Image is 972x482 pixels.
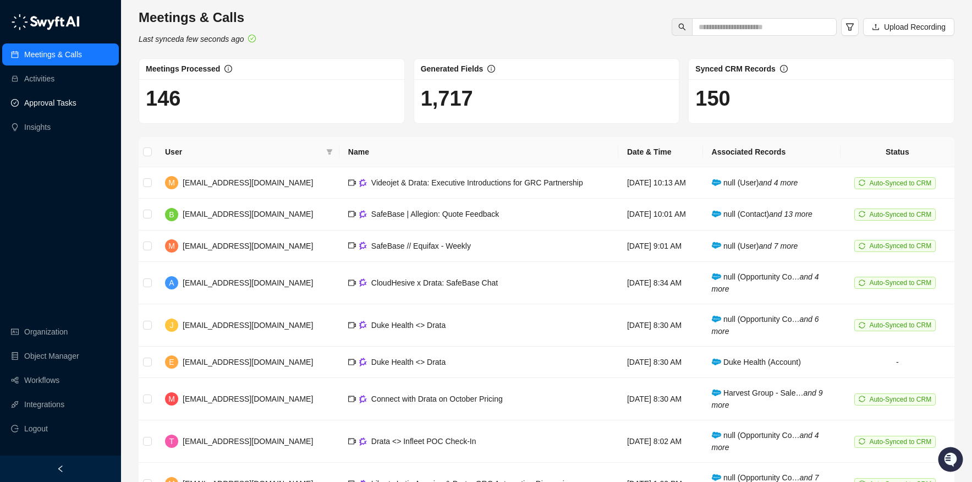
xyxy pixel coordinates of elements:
[872,23,880,31] span: upload
[618,137,703,167] th: Date & Time
[24,345,79,367] a: Object Manager
[168,393,175,405] span: M
[371,358,446,366] span: Duke Health <> Drata
[695,64,775,73] span: Synced CRM Records
[146,86,398,111] h1: 146
[45,150,89,169] a: 📶Status
[359,179,367,187] img: gong-Dwh8HbPa.png
[618,347,703,378] td: [DATE] 8:30 AM
[359,437,367,446] img: gong-Dwh8HbPa.png
[371,437,476,446] span: Drata <> Infleet POC Check-In
[618,304,703,347] td: [DATE] 8:30 AM
[712,388,823,409] span: Harvest Group - Sale…
[183,321,313,330] span: [EMAIL_ADDRESS][DOMAIN_NAME]
[859,322,865,328] span: sync
[618,199,703,230] td: [DATE] 10:01 AM
[371,278,498,287] span: CloudHesive x Drata: SafeBase Chat
[869,211,931,218] span: Auto-Synced to CRM
[359,210,367,218] img: gong-Dwh8HbPa.png
[712,315,819,336] i: and 6 more
[183,178,313,187] span: [EMAIL_ADDRESS][DOMAIN_NAME]
[759,178,798,187] i: and 4 more
[859,179,865,186] span: sync
[371,178,583,187] span: Videojet & Drata: Executive Introductions for GRC Partnership
[24,418,48,440] span: Logout
[841,137,954,167] th: Status
[859,280,865,286] span: sync
[24,92,76,114] a: Approval Tasks
[24,43,82,65] a: Meetings & Calls
[169,356,174,368] span: E
[869,396,931,403] span: Auto-Synced to CRM
[859,243,865,249] span: sync
[11,44,200,62] p: Welcome 👋
[348,210,356,218] span: video-camera
[712,431,819,452] i: and 4 more
[183,278,313,287] span: [EMAIL_ADDRESS][DOMAIN_NAME]
[348,358,356,366] span: video-camera
[712,210,812,218] span: null (Contact)
[22,154,41,165] span: Docs
[359,321,367,329] img: gong-Dwh8HbPa.png
[183,358,313,366] span: [EMAIL_ADDRESS][DOMAIN_NAME]
[869,279,931,287] span: Auto-Synced to CRM
[139,9,256,26] h3: Meetings & Calls
[24,369,59,391] a: Workflows
[169,435,174,447] span: T
[24,321,68,343] a: Organization
[618,420,703,463] td: [DATE] 8:02 AM
[884,21,946,33] span: Upload Recording
[11,100,31,119] img: 5124521997842_fc6d7dfcefe973c2e489_88.png
[371,395,503,403] span: Connect with Drata on October Pricing
[348,279,356,287] span: video-camera
[324,144,335,160] span: filter
[348,242,356,249] span: video-camera
[7,150,45,169] a: 📚Docs
[359,278,367,287] img: gong-Dwh8HbPa.png
[348,321,356,329] span: video-camera
[165,146,322,158] span: User
[421,64,484,73] span: Generated Fields
[869,438,931,446] span: Auto-Synced to CRM
[348,179,356,187] span: video-camera
[845,23,854,31] span: filter
[57,465,64,473] span: left
[759,242,798,250] i: and 7 more
[37,111,139,119] div: We're available if you need us!
[869,321,931,329] span: Auto-Synced to CRM
[841,347,954,378] td: -
[869,242,931,250] span: Auto-Synced to CRM
[24,393,64,415] a: Integrations
[712,388,823,409] i: and 9 more
[168,177,175,189] span: M
[359,242,367,250] img: gong-Dwh8HbPa.png
[371,321,446,330] span: Duke Health <> Drata
[487,65,495,73] span: info-circle
[11,11,33,33] img: Swyft AI
[50,155,58,164] div: 📶
[187,103,200,116] button: Start new chat
[712,315,819,336] span: null (Opportunity Co…
[169,209,174,221] span: B
[859,396,865,402] span: sync
[618,378,703,420] td: [DATE] 8:30 AM
[371,210,499,218] span: SafeBase | Allegion: Quote Feedback
[170,319,174,331] span: J
[421,86,673,111] h1: 1,717
[780,65,788,73] span: info-circle
[168,240,175,252] span: M
[869,179,931,187] span: Auto-Synced to CRM
[61,154,85,165] span: Status
[712,358,801,366] span: Duke Health (Account)
[618,167,703,199] td: [DATE] 10:13 AM
[712,178,798,187] span: null (User)
[169,277,174,289] span: A
[863,18,954,36] button: Upload Recording
[11,155,20,164] div: 📚
[712,272,819,293] i: and 4 more
[859,211,865,217] span: sync
[703,137,841,167] th: Associated Records
[712,272,819,293] span: null (Opportunity Co…
[712,242,798,250] span: null (User)
[359,395,367,403] img: gong-Dwh8HbPa.png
